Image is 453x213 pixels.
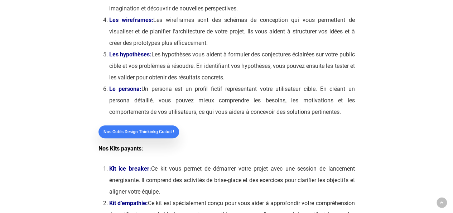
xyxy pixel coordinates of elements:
[109,83,355,118] li: Un persona est un profil fictif représentant votre utilisateur cible. En créant un persona détail...
[98,145,143,152] a: Nos Kits payants:
[103,128,174,135] span: Nos outils Design Thinkinkg gratuit !
[109,200,148,207] strong: Kit d’empathie:
[109,165,151,172] span: Kit ice breaker:
[109,163,355,198] li: Ce kit vous permet de démarrer votre projet avec une session de lancement énergisante. Il compren...
[109,51,151,58] span: Les hypothèses:
[98,125,179,138] a: Nos outils Design Thinkinkg gratuit !
[109,85,142,92] span: Le persona:
[109,14,355,49] li: Les wireframes sont des schémas de conception qui vous permettent de visualiser et de planifier l...
[109,49,355,83] li: Les hypothèses vous aident à formuler des conjectures éclairées sur votre public cible et vos pro...
[109,17,153,23] strong: Les wireframes:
